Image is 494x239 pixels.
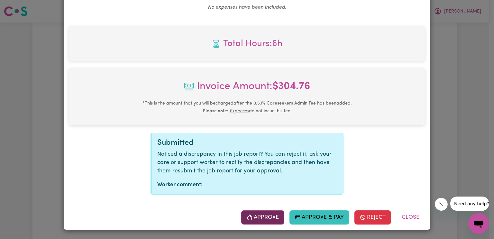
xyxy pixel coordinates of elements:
[435,198,448,211] iframe: Close message
[230,109,249,114] u: Expenses
[157,139,194,147] span: Submitted
[203,109,228,114] b: Please note:
[4,5,39,10] span: Need any help?
[74,37,420,51] span: Total hours worked: 6 hours
[272,81,310,92] b: $ 304.76
[289,210,350,225] button: Approve & Pay
[241,210,284,225] button: Approve
[157,150,338,176] p: Noticed a discrepancy in this job report? You can reject it, ask your care or support worker to r...
[157,182,203,188] strong: Worker comment:
[142,101,352,114] small: This is the amount that you will be charged after the 13.63 % Careseekers Admin Fee has been adde...
[354,210,391,225] button: Reject
[208,5,286,10] em: No expenses have been included.
[450,197,489,211] iframe: Message from company
[74,79,420,99] span: Invoice Amount:
[468,213,489,234] iframe: Button to launch messaging window
[396,210,425,225] button: Close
